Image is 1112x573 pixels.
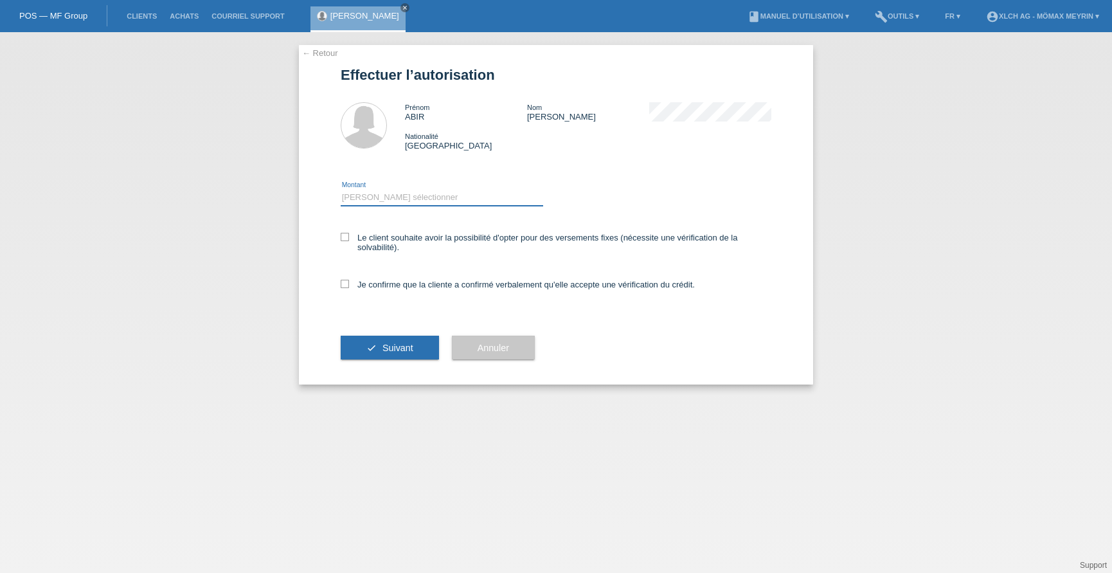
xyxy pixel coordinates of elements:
[405,102,527,122] div: ABIR
[478,343,509,353] span: Annuler
[452,336,535,360] button: Annuler
[748,10,760,23] i: book
[120,12,163,20] a: Clients
[405,132,438,140] span: Nationalité
[405,104,430,111] span: Prénom
[980,12,1106,20] a: account_circleXLCH AG - Mömax Meyrin ▾
[741,12,856,20] a: bookManuel d’utilisation ▾
[938,12,967,20] a: FR ▾
[400,3,409,12] a: close
[341,67,771,83] h1: Effectuer l’autorisation
[1080,561,1107,570] a: Support
[527,102,649,122] div: [PERSON_NAME]
[205,12,291,20] a: Courriel Support
[341,233,771,252] label: Le client souhaite avoir la possibilité d'opter pour des versements fixes (nécessite une vérifica...
[163,12,205,20] a: Achats
[330,11,399,21] a: [PERSON_NAME]
[341,336,439,360] button: check Suivant
[868,12,926,20] a: buildOutils ▾
[382,343,413,353] span: Suivant
[19,11,87,21] a: POS — MF Group
[366,343,377,353] i: check
[527,104,542,111] span: Nom
[402,5,408,11] i: close
[986,10,999,23] i: account_circle
[405,131,527,150] div: [GEOGRAPHIC_DATA]
[875,10,888,23] i: build
[341,280,695,289] label: Je confirme que la cliente a confirmé verbalement qu'elle accepte une vérification du crédit.
[302,48,338,58] a: ← Retour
